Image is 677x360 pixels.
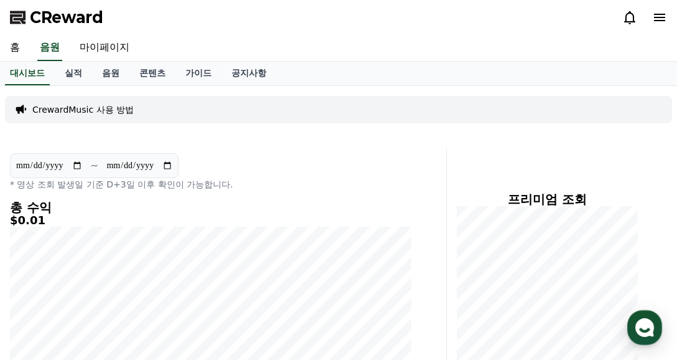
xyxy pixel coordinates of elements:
[457,192,638,206] h4: 프리미엄 조회
[92,62,129,85] a: 음원
[90,158,98,173] p: ~
[129,62,175,85] a: 콘텐츠
[222,62,276,85] a: 공지사항
[37,35,62,61] a: 음원
[175,62,222,85] a: 가이드
[5,62,50,85] a: 대시보드
[70,35,139,61] a: 마이페이지
[32,103,134,116] a: CrewardMusic 사용 방법
[30,7,103,27] span: CReward
[10,178,411,191] p: * 영상 조회 발생일 기준 D+3일 이후 확인이 가능합니다.
[10,201,411,214] h4: 총 수익
[10,7,103,27] a: CReward
[55,62,92,85] a: 실적
[10,214,411,227] h5: $0.01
